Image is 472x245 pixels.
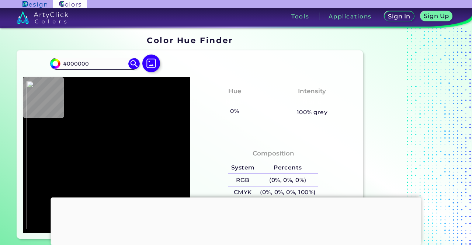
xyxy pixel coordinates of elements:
iframe: Advertisement [366,33,458,242]
h5: RGB [228,174,257,186]
h5: CMYK [228,186,257,199]
h3: Applications [329,14,372,19]
img: icon picture [142,55,160,72]
input: type color.. [60,59,129,69]
h1: Color Hue Finder [147,35,233,46]
h5: Percents [257,162,318,174]
h5: System [228,162,257,174]
img: logo_artyclick_colors_white.svg [17,11,69,24]
h3: None [222,98,247,106]
h4: Intensity [298,86,326,97]
h5: Sign Up [425,13,448,19]
h3: None [300,98,324,106]
h5: 0% [227,106,242,116]
iframe: Advertisement [51,197,421,243]
h3: Tools [291,14,309,19]
h5: (0%, 0%, 0%) [257,174,318,186]
a: Sign Up [421,12,451,21]
img: ArtyClick Design logo [22,1,47,8]
h5: 100% grey [297,108,327,117]
a: Sign In [385,12,413,21]
h5: (0%, 0%, 0%, 100%) [257,186,318,199]
h4: Composition [253,148,294,159]
img: 334c8f45-aaec-410e-a622-b6791e6d5c29 [27,81,186,229]
h4: Hue [228,86,241,97]
img: icon search [128,58,139,69]
h5: Sign In [389,14,410,19]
